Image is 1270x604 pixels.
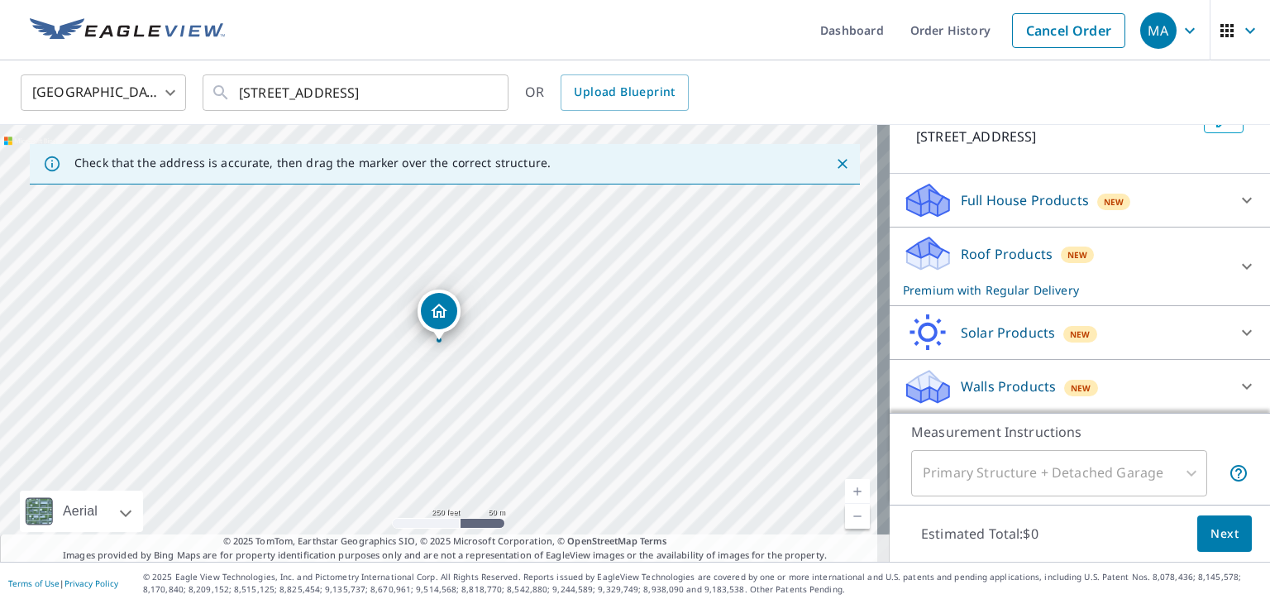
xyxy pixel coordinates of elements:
span: New [1067,248,1088,261]
span: New [1070,328,1091,341]
p: Measurement Instructions [911,422,1249,442]
div: Solar ProductsNew [903,313,1257,352]
a: Privacy Policy [64,578,118,589]
a: Current Level 17, Zoom In [845,479,870,504]
img: EV Logo [30,18,225,43]
div: OR [525,74,689,111]
a: OpenStreetMap [567,534,637,547]
p: [STREET_ADDRESS] [916,127,1197,146]
p: Full House Products [961,190,1089,210]
a: Terms [640,534,667,547]
div: Aerial [20,491,143,532]
a: Cancel Order [1012,13,1125,48]
span: New [1071,381,1091,395]
span: © 2025 TomTom, Earthstar Geographics SIO, © 2025 Microsoft Corporation, © [223,534,667,549]
p: | [8,578,118,588]
button: Close [832,153,853,175]
p: Walls Products [961,376,1056,396]
div: Full House ProductsNew [903,180,1257,220]
p: Estimated Total: $0 [908,515,1052,552]
div: Walls ProductsNew [903,367,1257,406]
p: Check that the address is accurate, then drag the marker over the correct structure. [74,156,551,170]
span: New [1104,195,1124,209]
div: [GEOGRAPHIC_DATA] [21,70,186,116]
p: Solar Products [961,323,1055,343]
div: Roof ProductsNewPremium with Regular Delivery [903,234,1257,299]
span: Upload Blueprint [574,82,675,103]
div: Aerial [58,491,103,532]
div: MA [1140,12,1177,49]
span: Your report will include the primary structure and a detached garage if one exists. [1229,463,1249,483]
input: Search by address or latitude-longitude [239,70,475,116]
p: Roof Products [961,244,1053,264]
a: Upload Blueprint [561,74,688,111]
p: © 2025 Eagle View Technologies, Inc. and Pictometry International Corp. All Rights Reserved. Repo... [143,571,1262,596]
a: Current Level 17, Zoom Out [845,504,870,529]
a: Terms of Use [8,578,60,589]
p: Premium with Regular Delivery [903,281,1227,299]
button: Next [1197,515,1252,553]
span: Next [1210,524,1239,544]
div: Dropped pin, building 1, Residential property, 594 Fruit Plain Rd Callao, VA 22435 [418,290,461,341]
div: Primary Structure + Detached Garage [911,450,1207,496]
